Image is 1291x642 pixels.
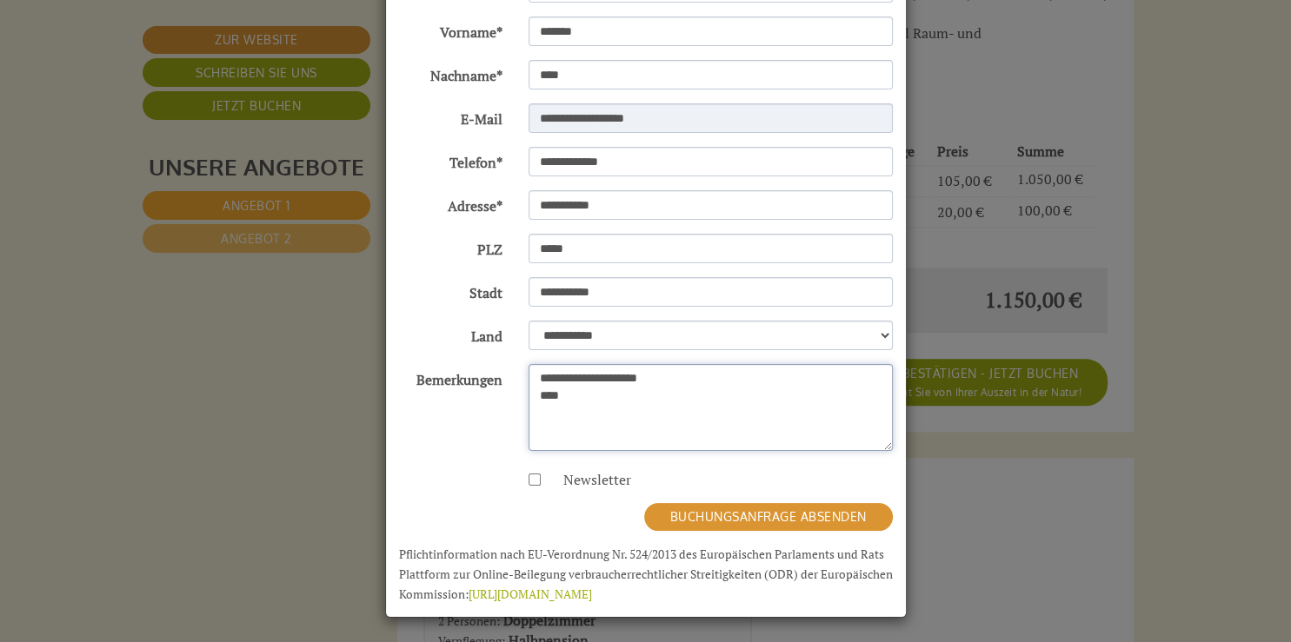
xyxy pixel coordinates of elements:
[14,48,294,101] div: Guten Tag, wie können wir Ihnen helfen?
[644,503,893,531] button: Buchungsanfrage absenden
[386,277,516,303] label: Stadt
[546,470,631,490] label: Newsletter
[386,103,516,129] label: E-Mail
[399,546,893,602] small: Pflichtinformation nach EU-Verordnung Nr. 524/2013 des Europäischen Parlaments und Rats Plattform...
[583,460,685,488] button: Senden
[27,51,285,65] div: Berghotel Zum Zirm
[386,364,516,390] label: Bemerkungen
[386,17,516,43] label: Vorname*
[386,321,516,347] label: Land
[311,14,375,43] div: [DATE]
[386,234,516,260] label: PLZ
[386,147,516,173] label: Telefon*
[386,60,516,86] label: Nachname*
[386,190,516,216] label: Adresse*
[469,586,592,602] a: [URL][DOMAIN_NAME]
[27,85,285,97] small: 18:59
